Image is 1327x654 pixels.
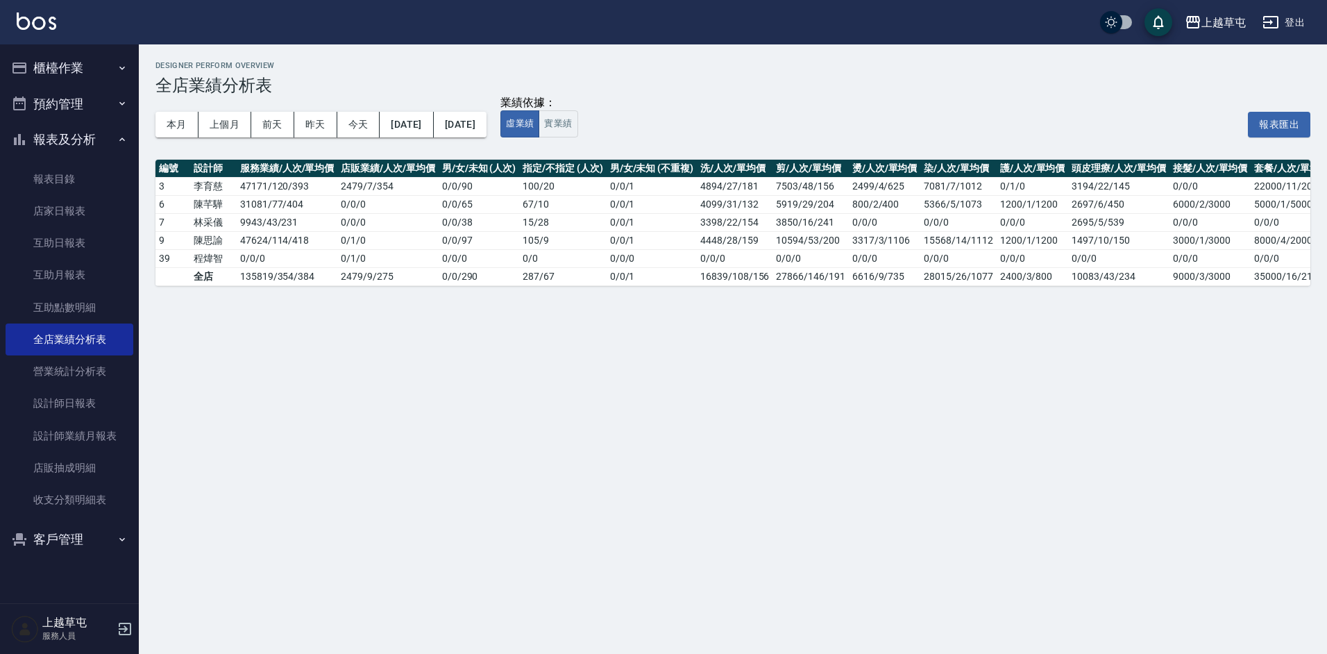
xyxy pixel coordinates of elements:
img: Person [11,615,39,643]
th: 設計師 [190,160,237,178]
td: 0 / 0 / 38 [439,213,519,231]
th: 男/女/未知 (不重複) [607,160,697,178]
td: 0 / 0 / 1 [607,195,697,213]
th: 指定/不指定 (人次) [519,160,606,178]
td: 陳芊驊 [190,195,237,213]
td: 2400/3/800 [997,267,1069,285]
a: 設計師業績月報表 [6,420,133,452]
img: Logo [17,12,56,30]
td: 28015/26/1077 [920,267,996,285]
th: 頭皮理療/人次/單均價 [1068,160,1169,178]
td: 2499/4/625 [849,177,921,195]
td: 47171 / 120 / 393 [237,177,337,195]
td: 6 [155,195,190,213]
button: [DATE] [434,112,487,137]
button: 昨天 [294,112,337,137]
button: 登出 [1257,10,1310,35]
th: 染/人次/單均價 [920,160,996,178]
td: 3194/22/145 [1068,177,1169,195]
td: 9 [155,231,190,249]
td: 0 / 0 / 1 [607,177,697,195]
td: 287 / 67 [519,267,606,285]
td: 1200/1/1200 [997,231,1069,249]
td: 全店 [190,267,237,285]
button: 報表匯出 [1248,112,1310,137]
th: 洗/人次/單均價 [697,160,772,178]
td: 0/1/0 [997,177,1069,195]
td: 3850/16/241 [772,213,848,231]
a: 全店業績分析表 [6,324,133,355]
th: 剪/人次/單均價 [772,160,848,178]
td: 0/0/0 [920,249,996,267]
button: 預約管理 [6,86,133,122]
td: 10083/43/234 [1068,267,1169,285]
button: 今天 [337,112,380,137]
td: 0/0/0 [920,213,996,231]
button: save [1144,8,1172,36]
td: 4099/31/132 [697,195,772,213]
td: 800/2/400 [849,195,921,213]
td: 0/0/0 [1169,213,1251,231]
td: 16839/108/156 [697,267,772,285]
td: 6000/2/3000 [1169,195,1251,213]
button: 本月 [155,112,198,137]
td: 9943 / 43 / 231 [237,213,337,231]
td: 15568/14/1112 [920,231,996,249]
td: 0 / 0 / 290 [439,267,519,285]
td: 0 / 0 [519,249,606,267]
td: 10594/53/200 [772,231,848,249]
td: 0 / 0 / 97 [439,231,519,249]
td: 3317/3/1106 [849,231,921,249]
td: 3 [155,177,190,195]
a: 互助月報表 [6,259,133,291]
td: 100 / 20 [519,177,606,195]
a: 收支分類明細表 [6,484,133,516]
td: 李育慈 [190,177,237,195]
button: [DATE] [380,112,433,137]
h3: 全店業績分析表 [155,76,1310,95]
td: 67 / 10 [519,195,606,213]
td: 7 [155,213,190,231]
th: 接髮/人次/單均價 [1169,160,1251,178]
a: 營業統計分析表 [6,355,133,387]
h2: Designer Perform Overview [155,61,1310,70]
td: 4448/28/159 [697,231,772,249]
p: 服務人員 [42,630,113,642]
td: 27866/146/191 [772,267,848,285]
td: 0 / 0 / 1 [607,267,697,285]
td: 0 / 0 / 0 [237,249,337,267]
button: 上越草屯 [1179,8,1251,37]
td: 陳思諭 [190,231,237,249]
button: 報表及分析 [6,121,133,158]
button: 上個月 [198,112,251,137]
button: 前天 [251,112,294,137]
th: 店販業績/人次/單均價 [337,160,438,178]
td: 31081 / 77 / 404 [237,195,337,213]
th: 編號 [155,160,190,178]
div: 業績依據： [500,96,577,110]
td: 15 / 28 [519,213,606,231]
td: 39 [155,249,190,267]
td: 0 / 0 / 65 [439,195,519,213]
a: 互助日報表 [6,227,133,259]
td: 0/0/0 [849,213,921,231]
td: 2479 / 7 / 354 [337,177,438,195]
td: 5919/29/204 [772,195,848,213]
td: 105 / 9 [519,231,606,249]
td: 4894/27/181 [697,177,772,195]
a: 店販抽成明細 [6,452,133,484]
a: 店家日報表 [6,195,133,227]
td: 程煒智 [190,249,237,267]
td: 0/0/0 [1169,249,1251,267]
td: 135819 / 354 / 384 [237,267,337,285]
td: 0/0/0 [1068,249,1169,267]
th: 服務業績/人次/單均價 [237,160,337,178]
td: 林采儀 [190,213,237,231]
td: 5366/5/1073 [920,195,996,213]
td: 7503/48/156 [772,177,848,195]
a: 報表目錄 [6,163,133,195]
td: 7081/7/1012 [920,177,996,195]
td: 3000/1/3000 [1169,231,1251,249]
td: 1497/10/150 [1068,231,1169,249]
td: 0 / 0 / 0 [607,249,697,267]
